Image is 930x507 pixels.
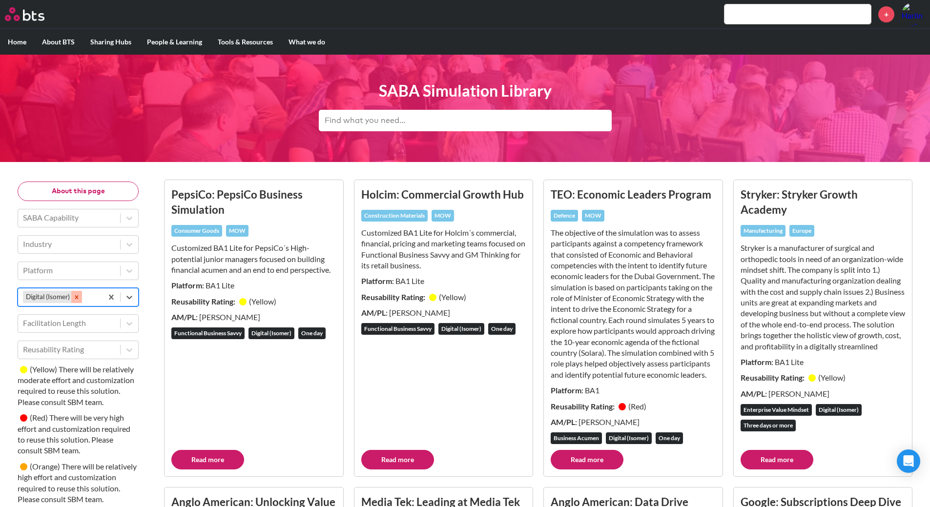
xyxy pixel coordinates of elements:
small: There will be relatively high effort and customization required to reuse this solution. Please co... [18,462,137,504]
div: Three days or more [741,420,796,431]
strong: Platform [741,357,771,366]
label: About BTS [34,29,83,55]
div: Europe [789,225,814,237]
div: Open Intercom Messenger [897,449,920,473]
div: Business Acumen [551,432,602,444]
small: There will be relatively moderate effort and customization required to reuse this solution. Pleas... [18,365,134,406]
small: ( Yellow ) [30,365,57,374]
div: Construction Materials [361,210,428,222]
a: Read more [551,450,623,469]
small: ( Yellow ) [818,373,846,382]
strong: AM/PL [361,308,386,317]
strong: Reusability Rating: [551,402,616,411]
a: Profile [902,2,925,26]
div: One day [656,432,683,444]
p: : [PERSON_NAME] [741,388,906,399]
div: Consumer Goods [171,225,222,237]
label: What we do [281,29,333,55]
h1: SABA Simulation Library [319,80,612,102]
small: ( Red ) [628,402,646,411]
h3: Stryker: Stryker Growth Academy [741,187,906,218]
input: Find what you need... [319,110,612,131]
div: One day [488,323,516,335]
strong: Platform [551,385,581,395]
label: Tools & Resources [210,29,281,55]
p: : [PERSON_NAME] [361,307,526,318]
div: One day [298,327,326,339]
strong: AM/PL [171,312,196,322]
p: : [PERSON_NAME] [171,312,336,323]
div: Digital (Isomer) [816,404,862,416]
p: : BA1 Lite [361,276,526,286]
div: MOW [582,210,604,222]
div: Digital (Isomer) [438,323,484,335]
div: Digital (Isomer) [606,432,652,444]
a: Read more [361,450,434,469]
div: Enterprise Value Mindset [741,404,812,416]
strong: AM/PL [741,389,765,398]
a: Go home [5,7,62,21]
label: Sharing Hubs [83,29,139,55]
h3: TEO: Economic Leaders Program [551,187,716,202]
div: Functional Business Savvy [171,327,245,339]
a: + [878,6,894,22]
a: Read more [741,450,813,469]
strong: Reusability Rating: [741,373,806,382]
small: ( Yellow ) [439,292,466,302]
p: : BA1 [551,385,716,396]
div: Digital (Isomer) [248,327,294,339]
a: Read more [171,450,244,469]
div: MOW [226,225,248,237]
p: Customized BA1 Lite for PepsiCo´s High-potential junior managers focused on building financial ac... [171,243,336,275]
div: MOW [432,210,454,222]
strong: Reusability Rating: [361,292,427,302]
div: Functional Business Savvy [361,323,434,335]
div: Digital (Isomer) [23,291,71,303]
p: Stryker is a manufacturer of surgical and orthopedic tools in need of an organization-wide mindse... [741,243,906,352]
strong: Reusability Rating: [171,297,237,306]
p: : BA1 Lite [171,280,336,291]
h3: PepsiCo: PepsiCo Business Simulation [171,187,336,218]
img: Harlin Raniyal [902,2,925,26]
h3: Holcim: Commercial Growth Hub [361,187,526,202]
p: Customized BA1 Lite for Holcim´s commercial, financial, pricing and marketing teams ​focused on F... [361,227,526,271]
p: The objective of the simulation was to assess participants against a competency framework that co... [551,227,716,380]
strong: Platform [361,276,392,285]
div: Defence [551,210,578,222]
button: About this page [18,182,139,201]
small: There will be very high effort and customization required to reuse this solution. Please consult ... [18,413,130,455]
strong: AM/PL [551,417,575,426]
p: : BA1 Lite [741,357,906,367]
div: Remove Digital (Isomer) [71,291,82,303]
p: : [PERSON_NAME] [551,417,716,427]
div: Manufacturing [741,225,785,237]
small: ( Red ) [30,413,48,422]
label: People & Learning [139,29,210,55]
small: ( Orange ) [30,462,60,471]
strong: Platform [171,281,202,290]
small: ( Yellow ) [249,297,276,306]
img: BTS Logo [5,7,44,21]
